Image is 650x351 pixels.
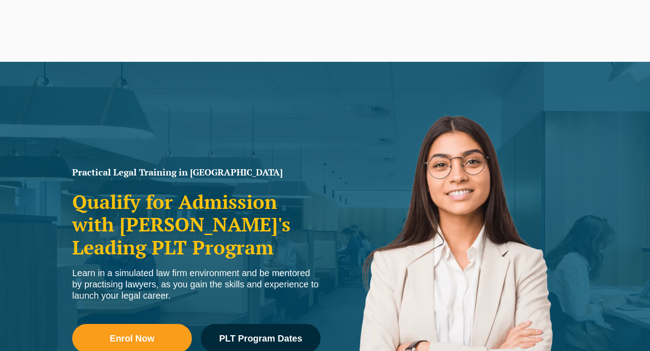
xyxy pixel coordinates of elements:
[110,334,154,343] span: Enrol Now
[72,268,320,301] div: Learn in a simulated law firm environment and be mentored by practising lawyers, as you gain the ...
[72,190,320,259] h2: Qualify for Admission with [PERSON_NAME]'s Leading PLT Program
[72,168,320,177] h1: Practical Legal Training in [GEOGRAPHIC_DATA]
[219,334,302,343] span: PLT Program Dates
